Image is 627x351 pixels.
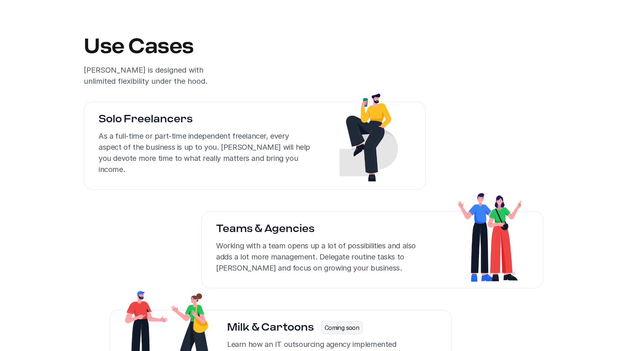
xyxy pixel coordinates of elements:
[84,36,194,59] h2: Use Cases
[325,323,359,332] p: Coming soon
[84,64,228,87] p: [PERSON_NAME] is designed with unlimited flexibility under the hood.
[99,113,313,126] h3: Solo Freelancers
[216,240,430,274] p: Working with a team opens up a lot of possibilities and also adds a lot more management. Delegate...
[99,130,313,175] p: As a full-time or part-time independent freelancer, every aspect of the business is up to you. [P...
[227,322,314,334] h3: Milk & Cartoons
[216,223,430,236] h3: Teams & Agencies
